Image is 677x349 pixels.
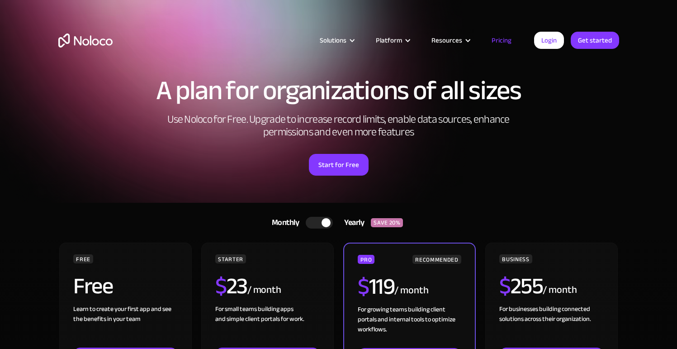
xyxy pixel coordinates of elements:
span: $ [215,265,227,307]
div: SAVE 20% [371,218,403,227]
div: Solutions [308,34,365,46]
div: For small teams building apps and simple client portals for work. ‍ [215,304,319,348]
h2: Use Noloco for Free. Upgrade to increase record limits, enable data sources, enhance permissions ... [158,113,520,139]
h1: A plan for organizations of all sizes [58,77,619,104]
div: Platform [376,34,402,46]
div: For growing teams building client portals and internal tools to optimize workflows. [358,305,461,348]
div: Monthly [260,216,306,229]
a: Get started [571,32,619,49]
h2: Free [73,275,113,297]
div: PRO [358,255,374,264]
span: $ [358,265,369,308]
div: Resources [420,34,480,46]
a: Login [534,32,564,49]
h2: 23 [215,275,247,297]
div: For businesses building connected solutions across their organization. ‍ [499,304,603,348]
a: Pricing [480,34,523,46]
a: home [58,33,113,48]
a: Start for Free [309,154,369,176]
div: FREE [73,254,93,263]
div: Solutions [320,34,346,46]
div: / month [543,283,577,297]
div: Resources [431,34,462,46]
div: Learn to create your first app and see the benefits in your team ‍ [73,304,177,348]
div: / month [394,283,428,298]
div: Yearly [333,216,371,229]
h2: 119 [358,275,394,298]
div: / month [247,283,281,297]
div: BUSINESS [499,254,532,263]
div: STARTER [215,254,246,263]
div: Platform [365,34,420,46]
span: $ [499,265,511,307]
h2: 255 [499,275,543,297]
div: RECOMMENDED [412,255,461,264]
